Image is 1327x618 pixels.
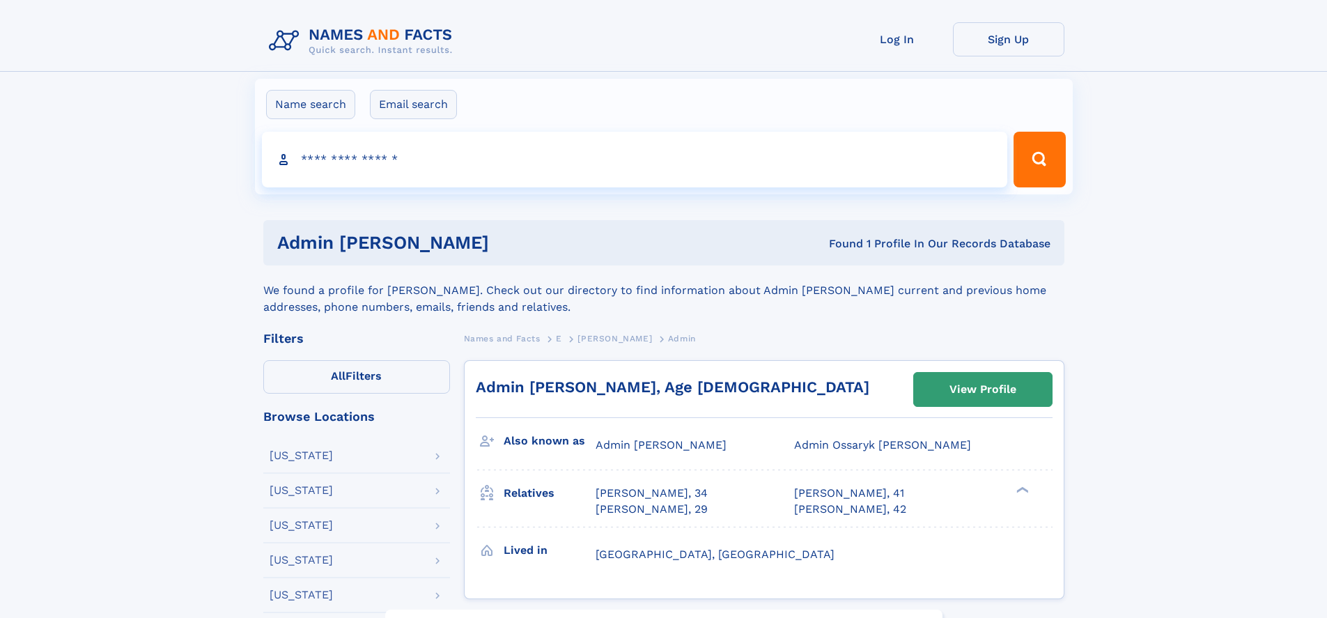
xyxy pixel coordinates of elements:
h1: Admin [PERSON_NAME] [277,234,659,252]
h3: Lived in [504,539,596,562]
div: [US_STATE] [270,485,333,496]
span: Admin [668,334,696,343]
div: Found 1 Profile In Our Records Database [659,236,1050,252]
div: [US_STATE] [270,589,333,601]
div: [US_STATE] [270,555,333,566]
label: Email search [370,90,457,119]
a: Sign Up [953,22,1064,56]
label: Name search [266,90,355,119]
div: We found a profile for [PERSON_NAME]. Check out our directory to find information about Admin [PE... [263,265,1064,316]
div: Filters [263,332,450,345]
div: View Profile [949,373,1016,405]
a: Names and Facts [464,330,541,347]
a: View Profile [914,373,1052,406]
a: E [556,330,562,347]
button: Search Button [1014,132,1065,187]
a: [PERSON_NAME] [577,330,652,347]
span: [GEOGRAPHIC_DATA], [GEOGRAPHIC_DATA] [596,548,835,561]
label: Filters [263,360,450,394]
a: [PERSON_NAME], 29 [596,502,708,517]
a: [PERSON_NAME], 34 [596,486,708,501]
h3: Relatives [504,481,596,505]
div: Browse Locations [263,410,450,423]
div: [US_STATE] [270,450,333,461]
div: ❯ [1013,486,1030,495]
a: Log In [841,22,953,56]
span: [PERSON_NAME] [577,334,652,343]
input: search input [262,132,1008,187]
span: Admin Ossaryk [PERSON_NAME] [794,438,971,451]
img: Logo Names and Facts [263,22,464,60]
a: Admin [PERSON_NAME], Age [DEMOGRAPHIC_DATA] [476,378,869,396]
span: Admin [PERSON_NAME] [596,438,727,451]
a: [PERSON_NAME], 42 [794,502,906,517]
span: E [556,334,562,343]
h3: Also known as [504,429,596,453]
span: All [331,369,346,383]
div: [US_STATE] [270,520,333,531]
a: [PERSON_NAME], 41 [794,486,904,501]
